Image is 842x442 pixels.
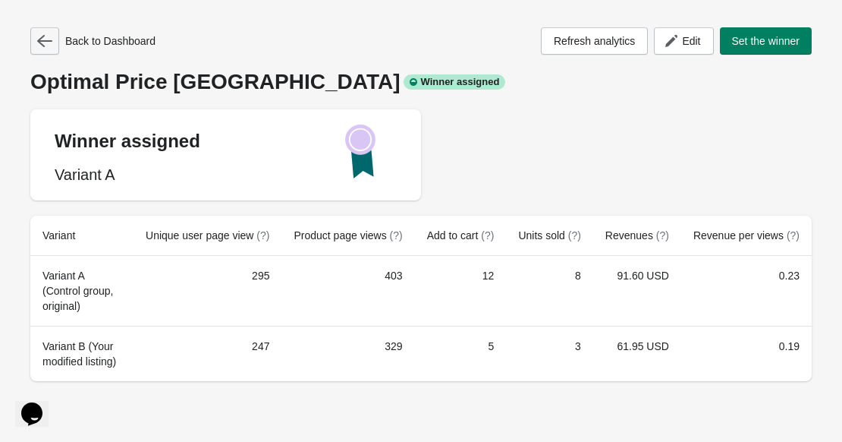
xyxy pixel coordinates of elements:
[554,35,635,47] span: Refresh analytics
[681,256,812,326] td: 0.23
[605,229,669,242] span: Revenues
[294,229,402,242] span: Product page views
[481,229,494,242] span: (?)
[42,268,121,314] div: Variant A (Control group, original)
[506,326,592,381] td: 3
[787,229,800,242] span: (?)
[256,229,269,242] span: (?)
[281,326,414,381] td: 329
[593,326,681,381] td: 61.95 USD
[693,229,800,242] span: Revenue per views
[134,256,281,326] td: 295
[682,35,700,47] span: Edit
[55,131,200,151] strong: Winner assigned
[404,74,505,90] div: Winner assigned
[15,381,64,427] iframe: chat widget
[30,70,812,94] div: Optimal Price [GEOGRAPHIC_DATA]
[506,256,592,326] td: 8
[415,256,507,326] td: 12
[42,339,121,369] div: Variant B (Your modified listing)
[55,166,115,183] span: Variant A
[656,229,669,242] span: (?)
[345,125,375,178] img: Winner
[732,35,800,47] span: Set the winner
[30,27,156,55] div: Back to Dashboard
[681,326,812,381] td: 0.19
[415,326,507,381] td: 5
[146,229,269,242] span: Unique user page view
[427,229,495,242] span: Add to cart
[593,256,681,326] td: 91.60 USD
[568,229,581,242] span: (?)
[654,27,713,55] button: Edit
[134,326,281,381] td: 247
[390,229,403,242] span: (?)
[720,27,812,55] button: Set the winner
[541,27,648,55] button: Refresh analytics
[518,229,580,242] span: Units sold
[30,216,134,256] th: Variant
[281,256,414,326] td: 403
